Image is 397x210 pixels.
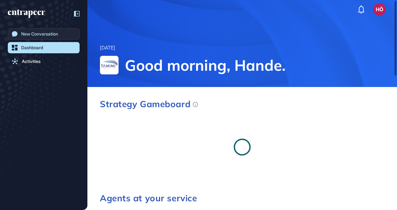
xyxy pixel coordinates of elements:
[8,56,80,67] a: Activities
[21,31,58,36] div: New Conversation
[21,45,43,50] div: Dashboard
[373,3,386,16] button: HÖ
[8,28,80,40] a: New Conversation
[8,9,45,18] div: entrapeer-logo
[100,100,198,108] div: Strategy Gameboard
[22,59,41,64] div: Activities
[125,56,385,74] span: Good morning, Hande.
[100,44,115,52] div: [DATE]
[8,42,80,53] a: Dashboard
[100,56,118,74] img: Tamimi Consulting-logo
[100,194,385,203] h3: Agents at your service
